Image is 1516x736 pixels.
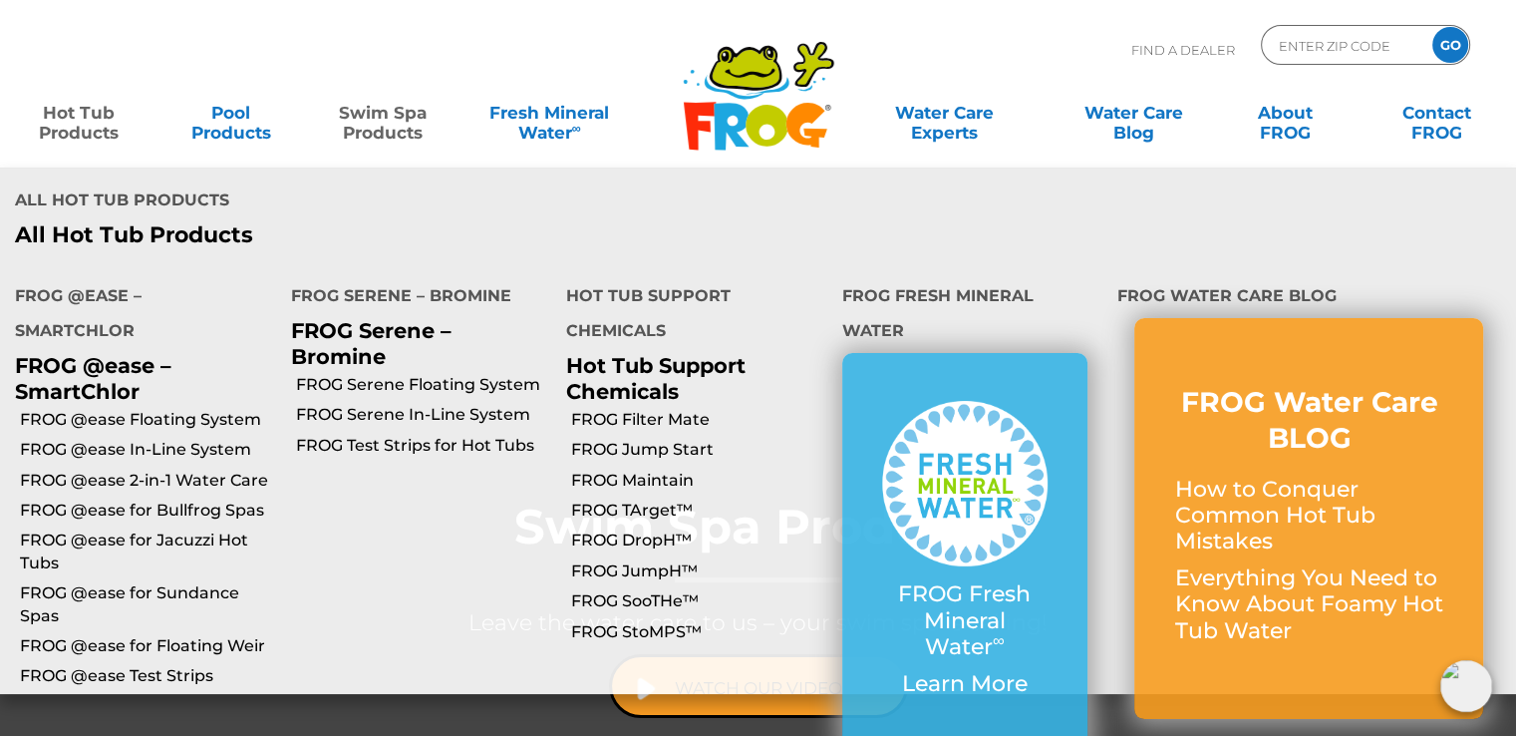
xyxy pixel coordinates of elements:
a: FROG Fresh Mineral Water∞ Learn More [882,401,1049,707]
h4: All Hot Tub Products [15,183,743,222]
a: FROG @ease 2-in-1 Water Care [20,470,276,492]
a: All Hot Tub Products [15,222,743,248]
p: FROG @ease – SmartChlor [15,353,261,403]
p: Find A Dealer [1131,25,1235,75]
sup: ∞ [993,630,1005,650]
input: Zip Code Form [1277,31,1411,60]
h4: FROG Fresh Mineral Water [842,278,1088,353]
h4: FROG @ease – SmartChlor [15,278,261,353]
a: FROG SooTHe™ [571,590,827,612]
a: FROG Jump Start [571,439,827,461]
a: FROG Maintain [571,470,827,492]
a: Swim SpaProducts [324,93,442,133]
p: FROG Serene – Bromine [291,318,537,368]
a: FROG @ease Test Strips [20,665,276,687]
a: FROG Test Strips for Hot Tubs [296,435,552,457]
a: ContactFROG [1378,93,1496,133]
img: openIcon [1440,660,1492,712]
a: Fresh MineralWater∞ [475,93,623,133]
sup: ∞ [571,121,580,136]
a: FROG Water Care BLOG How to Conquer Common Hot Tub Mistakes Everything You Need to Know About Foa... [1174,384,1443,654]
a: FROG Filter Mate [571,409,827,431]
a: FROG @ease for Jacuzzi Hot Tubs [20,530,276,574]
a: Water CareExperts [848,93,1041,133]
p: Everything You Need to Know About Foamy Hot Tub Water [1174,565,1443,644]
h3: FROG Water Care BLOG [1174,384,1443,457]
a: FROG Serene In-Line System [296,404,552,426]
a: FROG DropH™ [571,530,827,552]
p: Learn More [882,671,1049,697]
a: FROG Serene Floating System [296,374,552,396]
a: Hot Tub Support Chemicals [566,353,746,403]
a: Hot TubProducts [20,93,138,133]
h4: FROG Water Care Blog [1117,278,1501,318]
p: FROG Fresh Mineral Water [882,581,1049,660]
a: FROG StoMPS™ [571,621,827,643]
a: FROG @ease for Floating Weir [20,635,276,657]
p: How to Conquer Common Hot Tub Mistakes [1174,477,1443,555]
a: FROG @ease for Sundance Spas [20,582,276,627]
a: FROG @ease Floating System [20,409,276,431]
a: Water CareBlog [1074,93,1192,133]
a: PoolProducts [171,93,289,133]
input: GO [1432,27,1468,63]
h4: Hot Tub Support Chemicals [566,278,812,353]
a: AboutFROG [1226,93,1344,133]
a: FROG TArget™ [571,500,827,522]
h4: FROG Serene – Bromine [291,278,537,318]
a: FROG JumpH™ [571,560,827,582]
a: FROG @ease In-Line System [20,439,276,461]
a: FROG @ease for Bullfrog Spas [20,500,276,522]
